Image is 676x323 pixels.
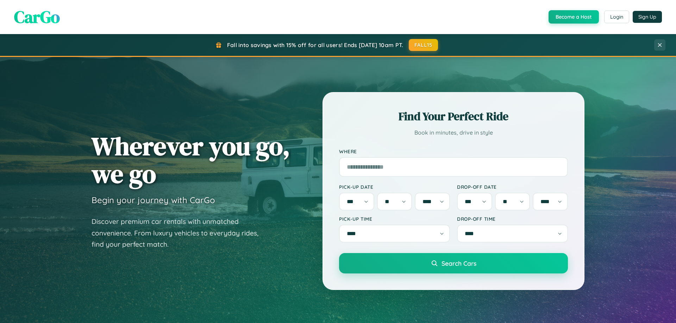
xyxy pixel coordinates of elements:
label: Drop-off Time [457,216,568,222]
button: Login [604,11,629,23]
h2: Find Your Perfect Ride [339,109,568,124]
label: Pick-up Time [339,216,450,222]
span: CarGo [14,5,60,28]
p: Discover premium car rentals with unmatched convenience. From luxury vehicles to everyday rides, ... [92,216,268,250]
h3: Begin your journey with CarGo [92,195,215,205]
button: Search Cars [339,253,568,273]
span: Fall into savings with 15% off for all users! Ends [DATE] 10am PT. [227,41,403,49]
label: Where [339,148,568,154]
h1: Wherever you go, we go [92,132,290,188]
span: Search Cars [442,259,476,267]
label: Pick-up Date [339,184,450,190]
label: Drop-off Date [457,184,568,190]
button: Sign Up [633,11,662,23]
button: FALL15 [409,39,438,51]
p: Book in minutes, drive in style [339,128,568,138]
button: Become a Host [549,10,599,24]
